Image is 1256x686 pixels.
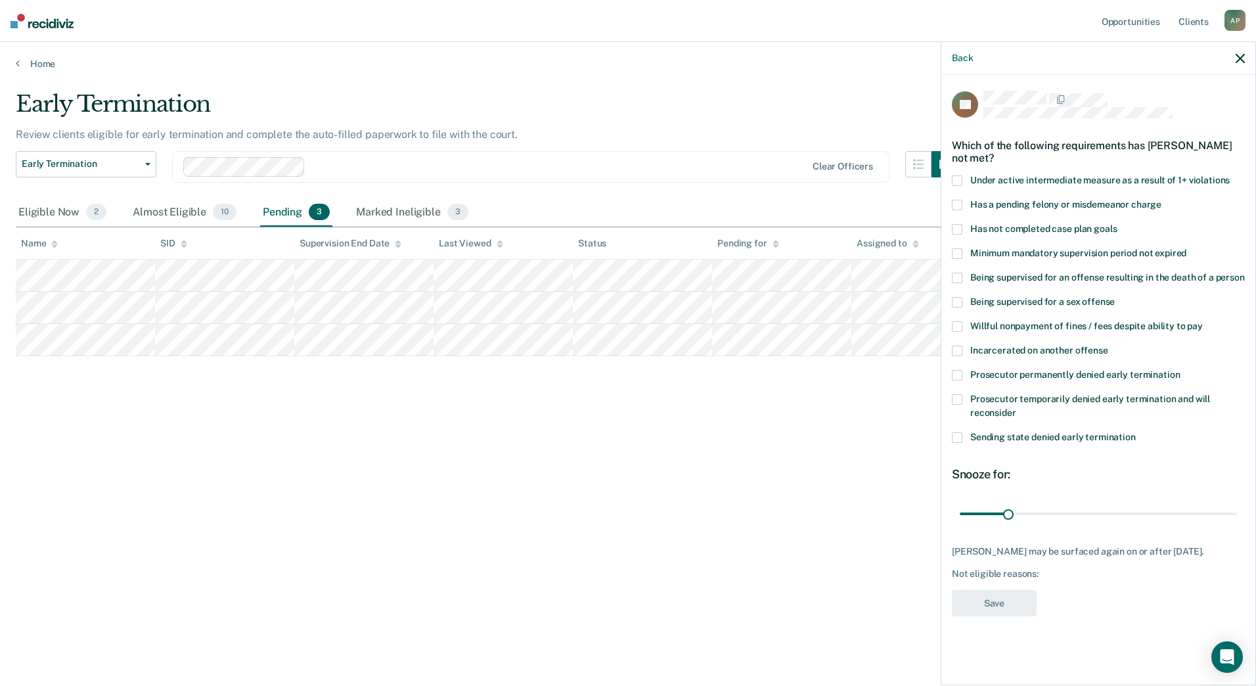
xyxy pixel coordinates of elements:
span: Has not completed case plan goals [970,223,1117,234]
span: 10 [213,204,236,221]
div: Open Intercom Messenger [1211,641,1243,673]
span: Sending state denied early termination [970,432,1136,442]
img: Recidiviz [11,14,74,28]
span: 3 [309,204,330,221]
div: Clear officers [813,161,873,172]
span: Being supervised for a sex offense [970,296,1115,307]
div: Name [21,238,58,249]
div: Supervision End Date [300,238,401,249]
span: Willful nonpayment of fines / fees despite ability to pay [970,321,1203,331]
span: 2 [86,204,106,221]
div: Not eligible reasons: [952,568,1245,580]
div: SID [160,238,187,249]
span: Prosecutor permanently denied early termination [970,369,1180,380]
div: Last Viewed [439,238,503,249]
div: Assigned to [857,238,918,249]
button: Back [952,53,973,64]
span: Prosecutor temporarily denied early termination and will reconsider [970,394,1210,418]
div: Snooze for: [952,467,1245,482]
span: Being supervised for an offense resulting in the death of a person [970,272,1245,283]
p: Review clients eligible for early termination and complete the auto-filled paperwork to file with... [16,128,518,141]
button: Save [952,590,1037,617]
span: 3 [447,204,468,221]
div: Early Termination [16,91,958,128]
div: Pending [260,198,332,227]
a: Home [16,58,1240,70]
div: [PERSON_NAME] may be surfaced again on or after [DATE]. [952,546,1245,557]
div: Marked Ineligible [353,198,471,227]
div: Status [578,238,606,249]
span: Under active intermediate measure as a result of 1+ violations [970,175,1230,185]
div: Almost Eligible [130,198,239,227]
div: Pending for [717,238,778,249]
span: Early Termination [22,158,140,170]
span: Incarcerated on another offense [970,345,1108,355]
div: A P [1224,10,1245,31]
div: Which of the following requirements has [PERSON_NAME] not met? [952,129,1245,175]
div: Eligible Now [16,198,109,227]
span: Minimum mandatory supervision period not expired [970,248,1186,258]
span: Has a pending felony or misdemeanor charge [970,199,1161,210]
